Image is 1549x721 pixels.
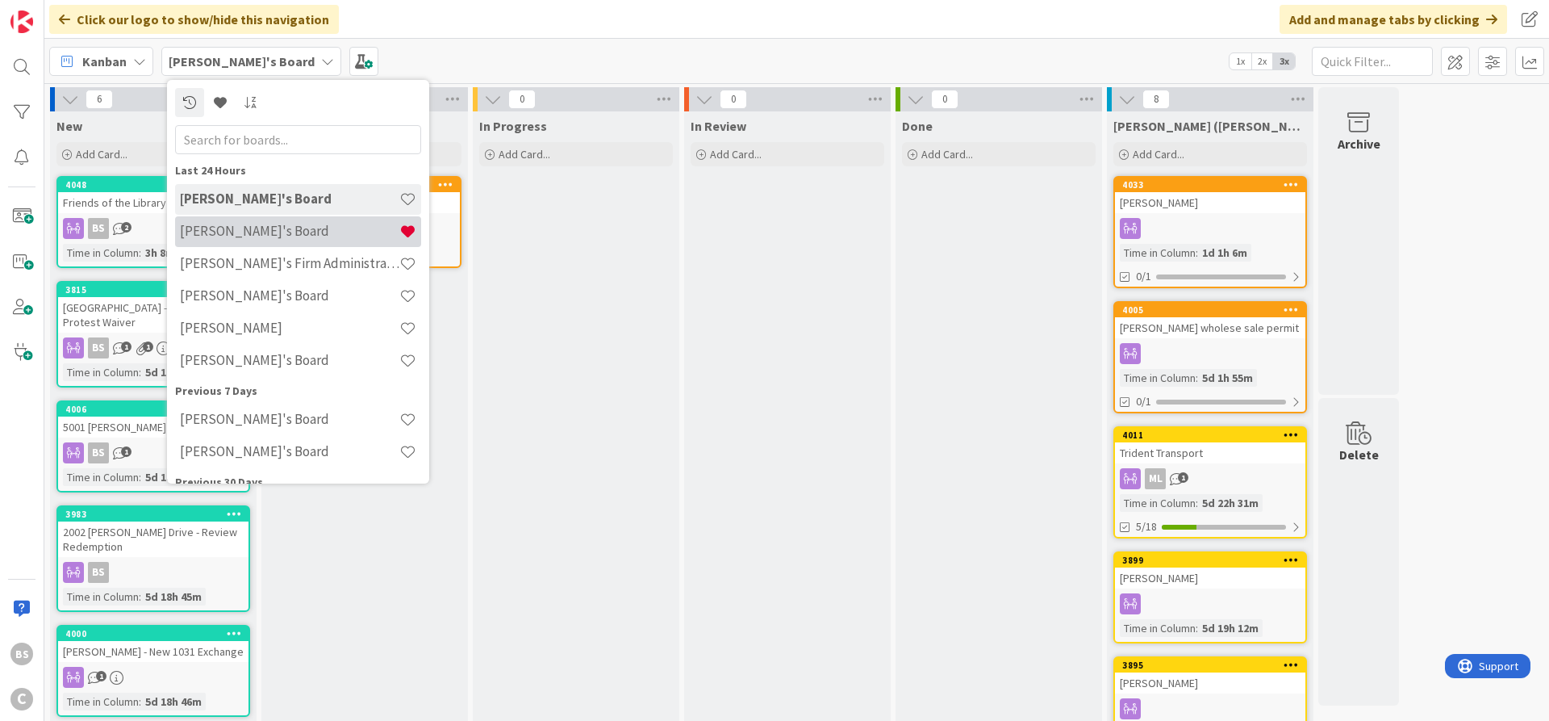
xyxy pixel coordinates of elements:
div: [PERSON_NAME] [1115,568,1305,589]
div: 4011 [1115,428,1305,442]
div: 4000[PERSON_NAME] - New 1031 Exchange [58,627,248,662]
div: 5d 18h 44m [141,468,206,486]
span: 1 [121,446,132,457]
a: 3815[GEOGRAPHIC_DATA] - Redemption Protest WaiverBSTime in Column:5d 18h 43m [56,281,250,388]
b: [PERSON_NAME]'s Board [169,53,315,69]
div: 3815 [65,284,248,296]
h4: [PERSON_NAME]'s Board [180,287,399,304]
a: 4005[PERSON_NAME] wholese sale permitTime in Column:5d 1h 55m0/1 [1113,301,1307,413]
div: 3983 [58,507,248,522]
a: 40065001 [PERSON_NAME] DrBSTime in Column:5d 18h 44m [56,400,250,493]
div: 4033[PERSON_NAME] [1115,178,1305,213]
span: Add Card... [710,147,762,161]
div: Time in Column [1120,369,1196,387]
span: Add Card... [1133,147,1184,161]
div: BS [58,442,248,463]
div: Time in Column [63,244,139,262]
div: [PERSON_NAME] - New 1031 Exchange [58,641,248,662]
span: : [139,363,141,381]
div: 4005 [1122,304,1305,316]
div: 3899 [1115,553,1305,568]
div: 5d 1h 55m [1198,369,1257,387]
a: 3899[PERSON_NAME]Time in Column:5d 19h 12m [1113,551,1307,643]
div: BS [10,643,33,665]
span: 1 [1178,472,1188,483]
div: Click our logo to show/hide this navigation [49,5,339,34]
span: 0/1 [1136,393,1151,410]
span: : [1196,369,1198,387]
div: 40065001 [PERSON_NAME] Dr [58,402,248,438]
span: 6 [86,90,113,109]
div: 5001 [PERSON_NAME] Dr [58,417,248,438]
a: 39832002 [PERSON_NAME] Drive - Review RedemptionBSTime in Column:5d 18h 45m [56,505,250,612]
div: 3815[GEOGRAPHIC_DATA] - Redemption Protest Waiver [58,283,248,333]
span: : [139,468,141,486]
div: Previous 7 Days [175,383,421,400]
div: 2002 [PERSON_NAME] Drive - Review Redemption [58,522,248,557]
span: Lee Mangum (LAM) [1113,118,1307,134]
div: 4011 [1122,430,1305,441]
span: 2 [121,222,132,233]
div: 3899 [1122,555,1305,566]
span: 0 [508,90,536,109]
div: BS [58,218,248,239]
div: Delete [1339,445,1379,464]
div: [PERSON_NAME] wholese sale permit [1115,317,1305,338]
span: : [1196,619,1198,637]
h4: [PERSON_NAME]'s Board [180,411,399,427]
h4: [PERSON_NAME]'s Board [180,191,399,207]
div: 3895 [1115,658,1305,673]
div: ML [1115,468,1305,489]
div: 5d 22h 31m [1198,494,1263,512]
div: [GEOGRAPHIC_DATA] - Redemption Protest Waiver [58,297,248,333]
div: 4006 [65,404,248,415]
span: Add Card... [76,147,127,161]
div: 3899[PERSON_NAME] [1115,553,1305,589]
div: 3h 8m [141,244,179,262]
div: Time in Column [1120,619,1196,637]
div: 3895 [1122,660,1305,671]
a: 4011Trident TransportMLTime in Column:5d 22h 31m5/18 [1113,426,1307,539]
div: 4048 [58,178,248,192]
div: Trident Transport [1115,442,1305,463]
div: [PERSON_NAME] [1115,192,1305,213]
div: 1d 1h 6m [1198,244,1251,262]
h4: [PERSON_NAME]'s Firm Administration Board [180,255,399,271]
div: 5d 18h 46m [141,693,206,711]
div: 3815 [58,283,248,297]
span: 0 [931,90,958,109]
div: Archive [1338,134,1380,153]
input: Quick Filter... [1312,47,1433,76]
span: 0/1 [1136,268,1151,285]
h4: [PERSON_NAME]'s Board [180,223,399,239]
div: ML [1145,468,1166,489]
img: Visit kanbanzone.com [10,10,33,33]
div: BS [88,562,109,583]
div: BS [88,337,109,358]
span: 5/18 [1136,518,1157,535]
span: 3x [1273,53,1295,69]
div: Time in Column [1120,244,1196,262]
span: 0 [720,90,747,109]
a: 4000[PERSON_NAME] - New 1031 ExchangeTime in Column:5d 18h 46m [56,625,250,717]
div: 5d 18h 43m [141,363,206,381]
div: 4000 [65,628,248,639]
div: BS [58,562,248,583]
div: 4033 [1115,178,1305,192]
h4: [PERSON_NAME]'s Board [180,352,399,368]
span: In Review [691,118,746,134]
div: 4005[PERSON_NAME] wholese sale permit [1115,303,1305,338]
span: Kanban [82,52,127,71]
div: Friends of the Library - Nonprofit [58,192,248,213]
div: Time in Column [63,588,139,606]
span: In Progress [479,118,547,134]
a: 4048Friends of the Library - NonprofitBSTime in Column:3h 8m [56,176,250,268]
span: Add Card... [921,147,973,161]
span: New [56,118,82,134]
div: [PERSON_NAME] [1115,673,1305,694]
div: Time in Column [63,363,139,381]
div: 4006 [58,402,248,417]
span: 2x [1251,53,1273,69]
div: Time in Column [63,693,139,711]
a: 4033[PERSON_NAME]Time in Column:1d 1h 6m0/1 [1113,176,1307,288]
